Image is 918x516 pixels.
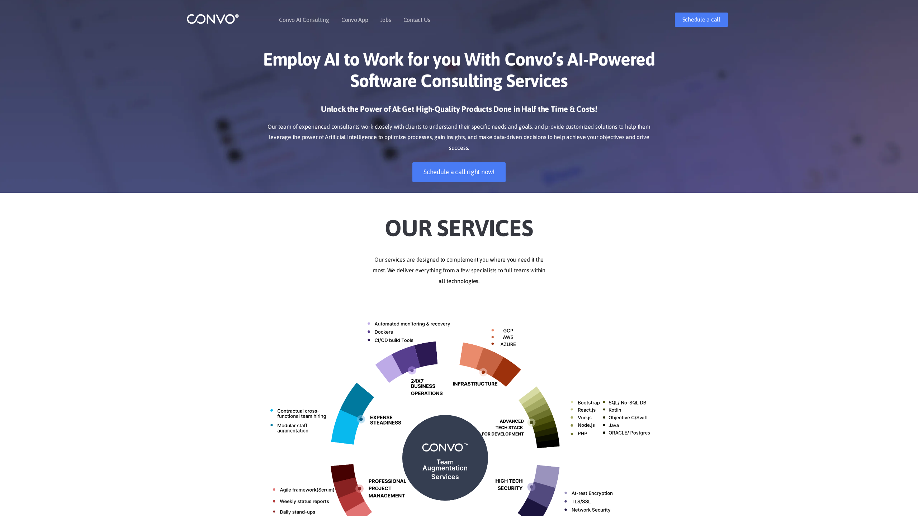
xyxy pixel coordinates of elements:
[412,162,506,182] a: Schedule a call right now!
[260,104,658,120] h3: Unlock the Power of AI: Get High-Quality Products Done in Half the Time & Costs!
[380,17,391,23] a: Jobs
[260,204,658,244] h2: Our Services
[675,13,728,27] a: Schedule a call
[260,48,658,97] h1: Employ AI to Work for you With Convo’s AI-Powered Software Consulting Services
[279,17,329,23] a: Convo AI Consulting
[341,17,368,23] a: Convo App
[260,121,658,154] p: Our team of experienced consultants work closely with clients to understand their specific needs ...
[260,254,658,287] p: Our services are designed to complement you where you need it the most. We deliver everything fro...
[186,13,239,24] img: logo_1.png
[403,17,430,23] a: Contact Us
